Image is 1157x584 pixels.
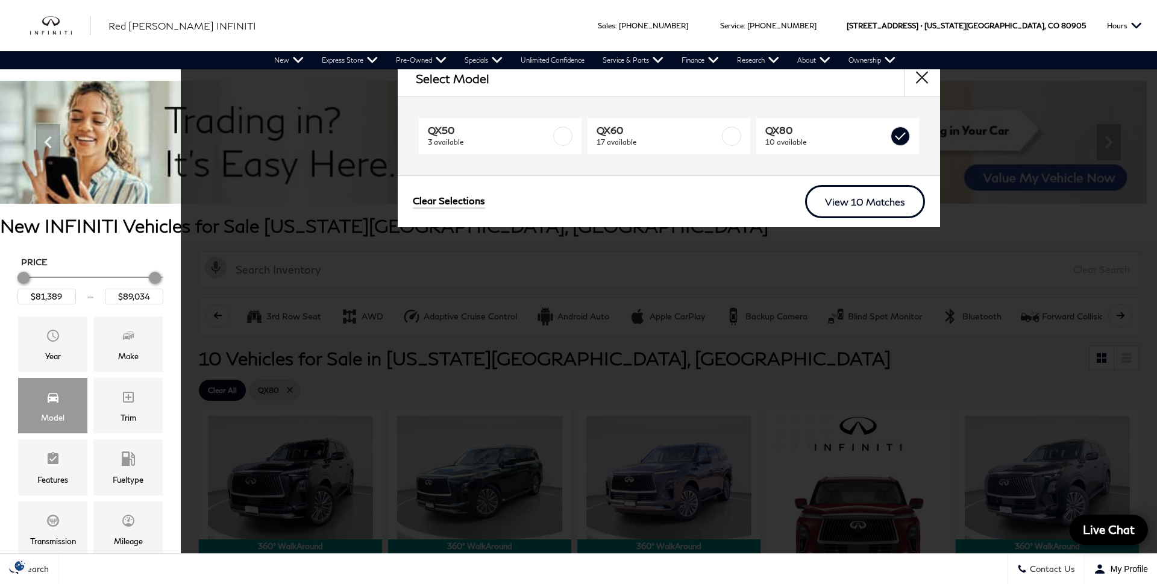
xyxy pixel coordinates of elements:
span: : [744,21,745,30]
span: Red [PERSON_NAME] INFINITI [108,20,256,31]
a: Unlimited Confidence [512,51,594,69]
a: Research [728,51,788,69]
a: QX503 available [419,118,582,154]
span: Fueltype [121,448,136,473]
a: Service & Parts [594,51,673,69]
a: Clear Selections [413,195,485,209]
div: Mileage [114,535,143,548]
div: Model [41,411,64,424]
span: My Profile [1106,564,1148,574]
span: Make [121,325,136,350]
a: infiniti [30,16,90,36]
a: Express Store [313,51,387,69]
a: Live Chat [1070,515,1148,545]
span: Live Chat [1077,522,1141,537]
span: 10 available [765,136,888,148]
h5: Price [21,257,160,268]
span: Model [46,387,60,411]
a: Finance [673,51,728,69]
div: YearYear [18,316,87,372]
span: Features [46,448,60,473]
a: View 10 Matches [805,185,925,218]
div: Transmission [30,535,76,548]
a: About [788,51,839,69]
span: 3 available [428,136,551,148]
span: Mileage [121,510,136,535]
div: Trim [121,411,136,424]
img: INFINITI [30,16,90,36]
a: [PHONE_NUMBER] [747,21,817,30]
div: MileageMileage [93,501,163,557]
div: ModelModel [18,378,87,433]
a: [PHONE_NUMBER] [619,21,688,30]
div: MakeMake [93,316,163,372]
div: FueltypeFueltype [93,439,163,495]
img: Opt-Out Icon [6,559,34,572]
span: 17 available [597,136,720,148]
a: Red [PERSON_NAME] INFINITI [108,19,256,33]
div: TrimTrim [93,378,163,433]
div: Year [45,350,61,363]
div: Features [37,473,68,486]
div: Make [118,350,139,363]
span: QX60 [597,124,720,136]
a: Ownership [839,51,905,69]
nav: Main Navigation [265,51,905,69]
span: Contact Us [1027,564,1075,574]
button: close [904,60,940,96]
a: Specials [456,51,512,69]
section: Click to Open Cookie Consent Modal [6,559,34,572]
input: Minimum [17,289,76,304]
a: [STREET_ADDRESS] • [US_STATE][GEOGRAPHIC_DATA], CO 80905 [847,21,1086,30]
span: Trim [121,387,136,411]
div: TransmissionTransmission [18,501,87,557]
div: FeaturesFeatures [18,439,87,495]
div: Fueltype [113,473,143,486]
a: QX8010 available [756,118,919,154]
span: Service [720,21,744,30]
div: Minimum Price [17,272,30,284]
span: QX50 [428,124,551,136]
a: Pre-Owned [387,51,456,69]
span: : [615,21,617,30]
span: Transmission [46,510,60,535]
a: New [265,51,313,69]
div: Price [17,268,163,304]
a: QX6017 available [588,118,750,154]
div: Maximum Price [149,272,161,284]
span: Search [19,564,49,574]
h2: Select Model [416,72,489,85]
span: QX80 [765,124,888,136]
span: Sales [598,21,615,30]
span: Year [46,325,60,350]
div: Previous [36,124,60,160]
button: Open user profile menu [1085,554,1157,584]
input: Maximum [105,289,163,304]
